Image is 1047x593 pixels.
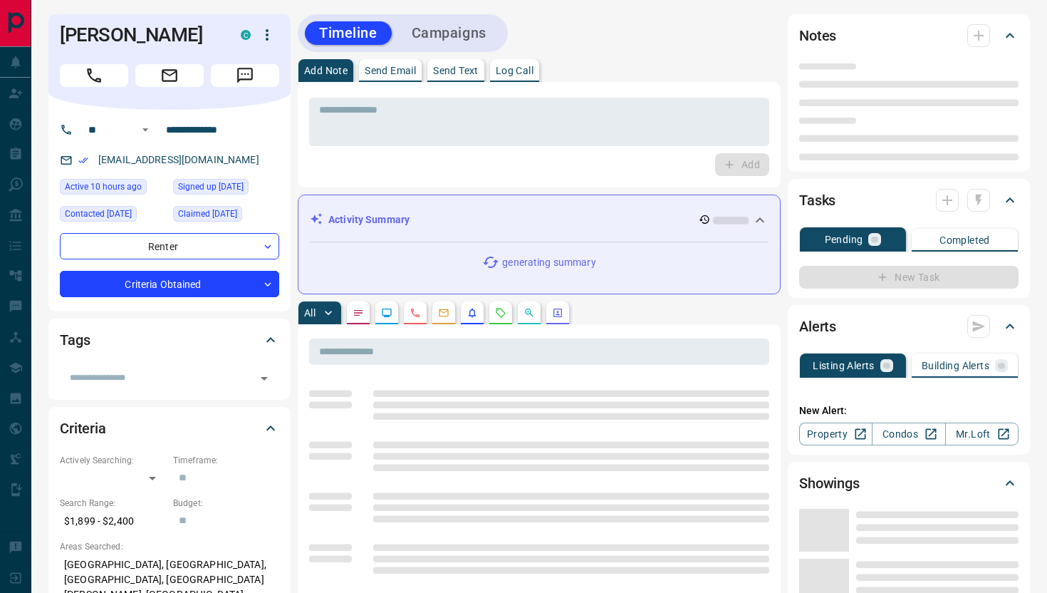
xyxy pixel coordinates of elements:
[438,307,449,319] svg: Emails
[467,307,478,319] svg: Listing Alerts
[799,315,836,338] h2: Alerts
[304,66,348,76] p: Add Note
[60,329,90,351] h2: Tags
[173,454,279,467] p: Timeframe:
[60,454,166,467] p: Actively Searching:
[65,207,132,221] span: Contacted [DATE]
[178,180,244,194] span: Signed up [DATE]
[872,423,945,445] a: Condos
[939,235,990,245] p: Completed
[173,206,279,226] div: Wed Oct 01 2025
[60,497,166,510] p: Search Range:
[397,21,501,45] button: Campaigns
[60,323,279,357] div: Tags
[825,234,863,244] p: Pending
[353,307,364,319] svg: Notes
[310,207,769,233] div: Activity Summary
[173,179,279,199] div: Mon Aug 18 2025
[799,19,1019,53] div: Notes
[381,307,392,319] svg: Lead Browsing Activity
[799,309,1019,344] div: Alerts
[410,307,421,319] svg: Calls
[78,155,88,165] svg: Email Verified
[60,411,279,445] div: Criteria
[523,307,535,319] svg: Opportunities
[178,207,237,221] span: Claimed [DATE]
[799,403,1019,418] p: New Alert:
[137,121,154,138] button: Open
[60,233,279,259] div: Renter
[60,24,219,46] h1: [PERSON_NAME]
[60,64,128,87] span: Call
[304,308,316,318] p: All
[60,179,166,199] div: Tue Oct 14 2025
[502,255,595,270] p: generating summary
[813,361,875,371] p: Listing Alerts
[799,472,860,495] h2: Showings
[135,64,204,87] span: Email
[328,212,410,227] p: Activity Summary
[60,271,279,297] div: Criteria Obtained
[254,368,274,388] button: Open
[305,21,392,45] button: Timeline
[65,180,142,194] span: Active 10 hours ago
[241,30,251,40] div: condos.ca
[60,206,166,226] div: Sat Oct 11 2025
[799,24,836,47] h2: Notes
[173,497,279,510] p: Budget:
[211,64,279,87] span: Message
[922,361,989,371] p: Building Alerts
[60,510,166,533] p: $1,899 - $2,400
[496,66,533,76] p: Log Call
[433,66,479,76] p: Send Text
[98,154,259,165] a: [EMAIL_ADDRESS][DOMAIN_NAME]
[799,183,1019,217] div: Tasks
[60,540,279,553] p: Areas Searched:
[552,307,563,319] svg: Agent Actions
[799,466,1019,500] div: Showings
[945,423,1019,445] a: Mr.Loft
[799,189,835,212] h2: Tasks
[365,66,416,76] p: Send Email
[495,307,506,319] svg: Requests
[799,423,872,445] a: Property
[60,417,106,440] h2: Criteria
